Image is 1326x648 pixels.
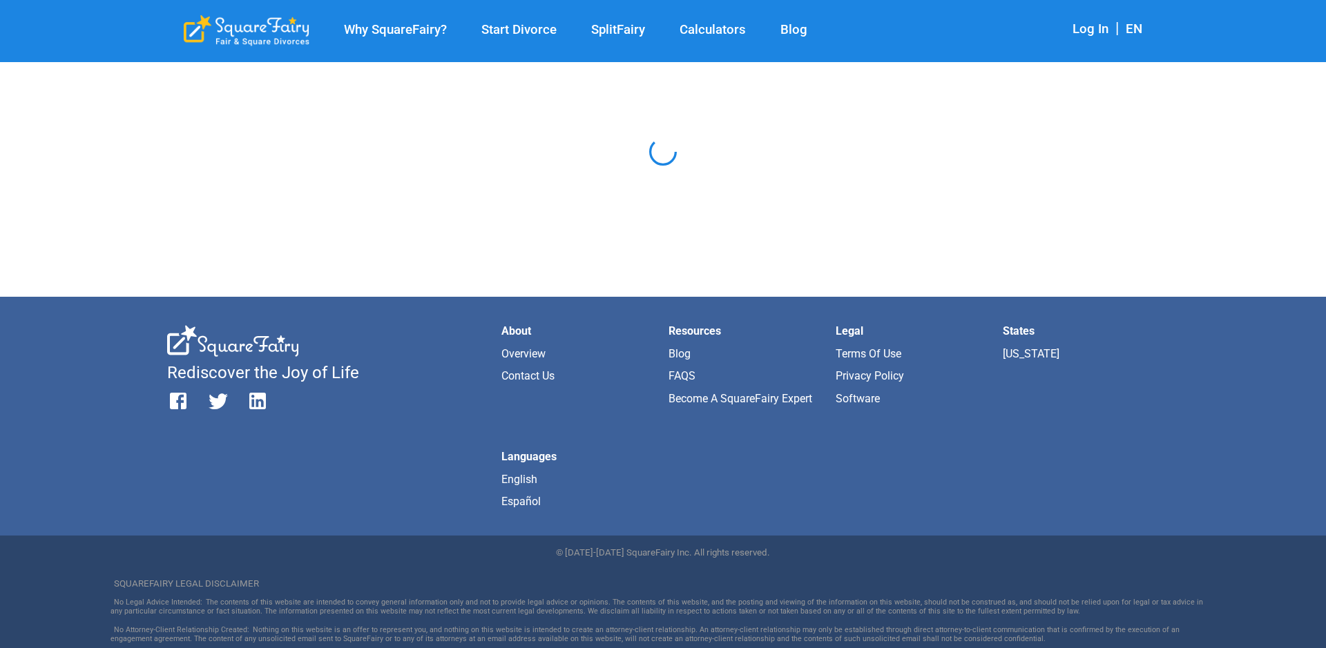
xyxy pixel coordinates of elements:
[669,347,691,360] a: Blog
[763,22,825,38] a: Blog
[662,22,763,38] a: Calculators
[184,15,309,46] div: SquareFairy Logo
[1003,325,1159,337] li: States
[1278,593,1326,648] iframe: JSD widget
[327,22,464,38] a: Why SquareFairy?
[1126,21,1142,39] div: EN
[669,392,812,405] a: Become a SquareFairy Expert
[836,325,992,337] li: Legal
[501,369,555,382] a: Contact Us
[464,22,574,38] a: Start Divorce
[501,473,537,486] a: English
[501,495,541,508] a: Español
[1003,347,1059,360] a: [US_STATE]
[836,347,901,360] a: Terms of Use
[110,598,206,607] span: No Legal Advice Intended :
[1108,19,1126,37] span: |
[1073,21,1108,37] a: Log In
[110,570,1215,598] div: SQUAREFAIRY LEGAL DISCLAIMER
[836,392,880,405] a: Software
[110,625,253,634] span: No Attorney-Client Relationship Created :
[501,325,657,337] li: About
[669,369,695,382] a: FAQS
[167,325,298,357] div: SquareFairy White Logo
[669,325,825,337] li: Resources
[574,22,662,38] a: SplitFairy
[167,367,490,380] li: Rediscover the Joy of Life
[836,369,904,382] a: Privacy Policy
[501,451,657,463] li: Languages
[501,347,546,360] a: Overview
